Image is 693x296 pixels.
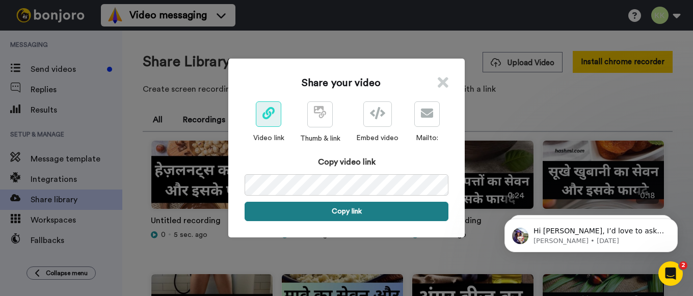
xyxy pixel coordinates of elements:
span: Hi [PERSON_NAME], I’d love to ask you a quick question: If [PERSON_NAME] could introduce a new fe... [44,30,175,88]
p: Message from Amy, sent 3w ago [44,39,176,48]
div: Mailto: [414,133,440,143]
button: Copy link [245,202,448,221]
div: Embed video [356,133,398,143]
div: Video link [253,133,284,143]
iframe: Intercom live chat [658,261,683,286]
div: Copy video link [245,156,448,168]
h1: Share your video [302,76,381,90]
iframe: Intercom notifications message [489,197,693,268]
span: 2 [679,261,687,270]
div: Thumb & link [300,133,340,144]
